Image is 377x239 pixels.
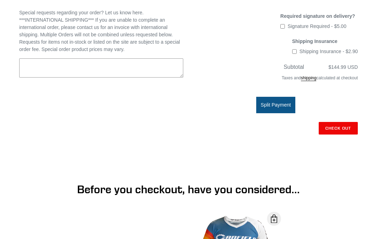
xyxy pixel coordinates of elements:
span: Subtotal [283,64,304,70]
input: Check out [319,122,358,135]
h1: Before you checkout, have you considered... [38,183,339,196]
iframe: PayPal-paypal [194,148,358,163]
input: Signature Required - $5.00 [280,24,285,29]
span: Shipping Insurance - $2.90 [300,49,358,55]
span: Shipping Insurance [292,39,338,44]
a: shipping [301,76,317,81]
span: Required signature on delivery? [280,14,355,19]
div: Taxes and calculated at checkout [194,72,358,88]
input: Shipping Insurance - $2.90 [292,50,297,54]
span: Signature Required - $5.00 [288,24,346,29]
span: $144.99 USD [328,65,358,70]
span: Split Payment [261,102,291,108]
button: Split Payment [256,97,295,114]
label: Special requests regarding your order? Let us know here. ***INTERNATIONAL SHIPPING*** If you are ... [19,9,183,53]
